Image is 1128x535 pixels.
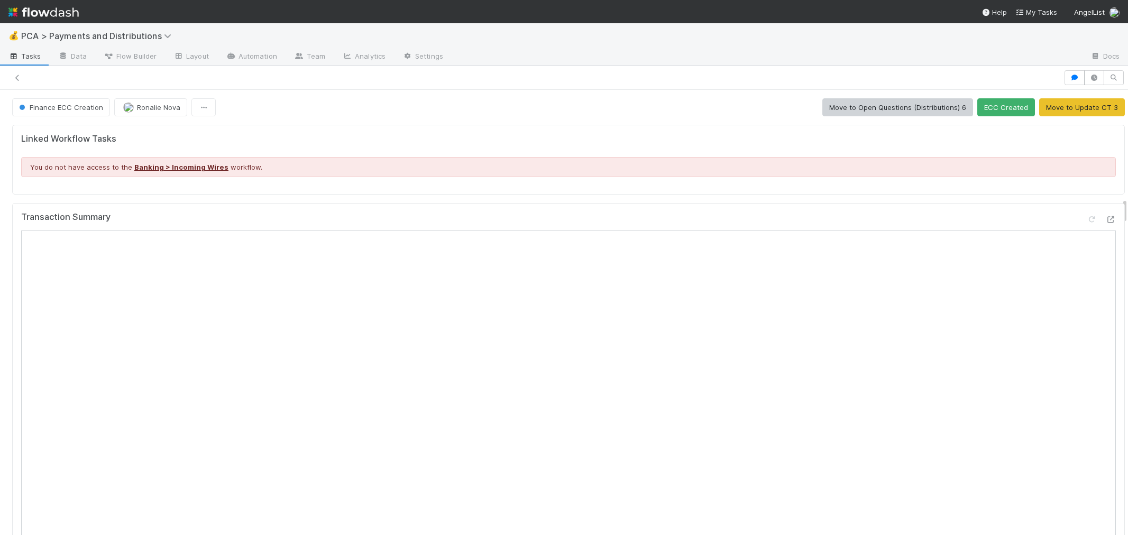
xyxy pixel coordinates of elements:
span: Ronalie Nova [137,103,180,112]
button: Move to Open Questions (Distributions) 6 [822,98,973,116]
a: Settings [394,49,452,66]
img: avatar_0d9988fd-9a15-4cc7-ad96-88feab9e0fa9.png [1109,7,1120,18]
a: Data [50,49,95,66]
span: AngelList [1074,8,1105,16]
span: Flow Builder [104,51,157,61]
h5: Linked Workflow Tasks [21,134,1116,144]
span: Tasks [8,51,41,61]
span: 💰 [8,31,19,40]
div: You do not have access to the workflow. [21,157,1116,177]
span: My Tasks [1015,8,1057,16]
span: Finance ECC Creation [17,103,103,112]
a: Docs [1082,49,1128,66]
button: Ronalie Nova [114,98,187,116]
span: PCA > Payments and Distributions [21,31,177,41]
img: logo-inverted-e16ddd16eac7371096b0.svg [8,3,79,21]
a: Flow Builder [95,49,165,66]
div: Help [982,7,1007,17]
a: Analytics [334,49,394,66]
a: My Tasks [1015,7,1057,17]
a: Automation [217,49,286,66]
a: Team [286,49,334,66]
img: avatar_0d9988fd-9a15-4cc7-ad96-88feab9e0fa9.png [123,102,134,113]
button: Finance ECC Creation [12,98,110,116]
h5: Transaction Summary [21,212,111,223]
a: Banking > Incoming Wires [134,163,228,171]
button: ECC Created [977,98,1035,116]
a: Layout [165,49,217,66]
button: Move to Update CT 3 [1039,98,1125,116]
